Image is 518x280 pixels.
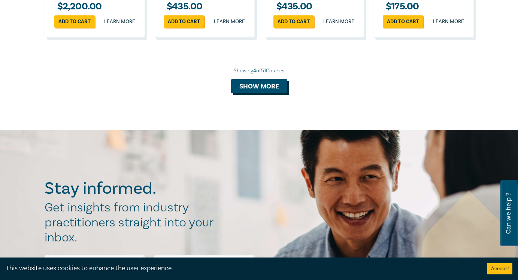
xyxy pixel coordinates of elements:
[323,18,354,25] a: Learn more
[273,15,314,28] a: Add to cart
[487,263,512,274] button: Accept cookies
[54,15,95,28] a: Add to cart
[154,255,255,273] input: Last Name*
[383,1,419,12] h3: $ 175.00
[45,200,221,245] h2: Get insights from industry practitioners straight into your inbox.
[214,18,245,25] a: Learn more
[164,1,203,12] h3: $ 435.00
[164,15,204,28] a: Add to cart
[104,18,135,25] a: Learn more
[231,79,287,93] button: Show more
[54,1,102,12] h3: $ 2,200.00
[45,255,145,273] input: First Name*
[45,67,474,75] div: Showing 4 of 51 Courses
[505,185,512,242] span: Can we help ?
[383,15,423,28] a: Add to cart
[433,18,464,25] a: Learn more
[273,1,312,12] h3: $ 435.00
[45,179,221,198] h2: Stay informed.
[6,264,476,273] div: This website uses cookies to enhance the user experience.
